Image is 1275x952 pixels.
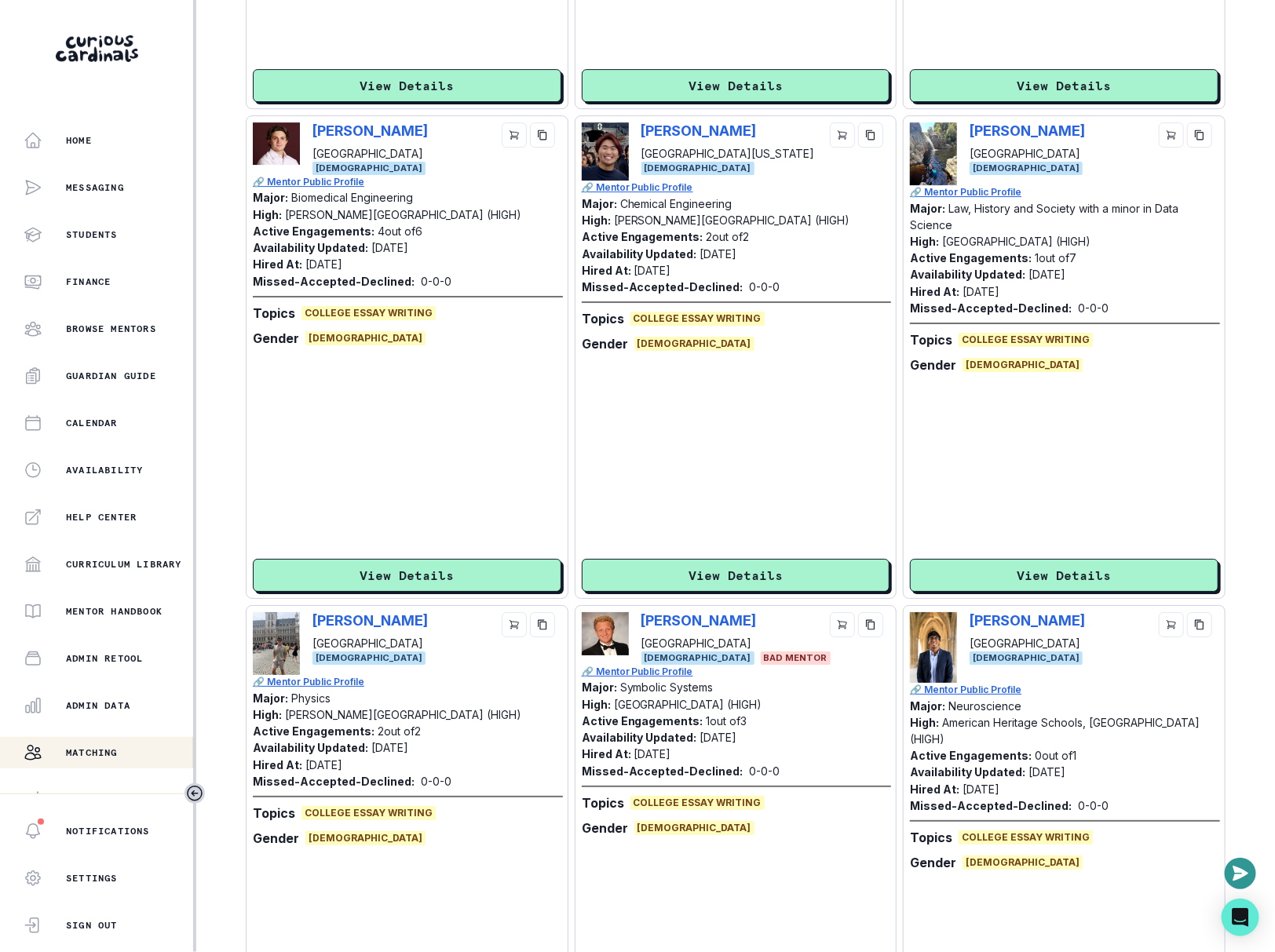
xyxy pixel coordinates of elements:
[253,69,561,102] button: View Details
[253,708,282,721] p: High:
[582,731,697,744] p: Availability Updated:
[910,202,1178,232] p: Law, History and Society with a minor in Data Science
[910,300,1072,316] p: Missed-Accepted-Declined:
[910,765,1025,779] p: Availability Updated:
[1035,749,1076,762] p: 0 out of 1
[700,247,737,261] p: [DATE]
[582,747,631,761] p: Hired At:
[910,185,1220,199] p: 🔗 Mentor Public Profile
[910,356,956,374] p: Gender
[582,559,890,592] button: View Details
[582,181,892,195] a: 🔗 Mentor Public Profile
[620,197,732,210] p: Chemical Engineering
[910,268,1025,281] p: Availability Updated:
[253,724,374,738] p: Active Engagements:
[253,559,561,592] button: View Details
[970,122,1085,139] p: [PERSON_NAME]
[301,806,436,820] span: College Essay Writing
[66,605,163,618] p: Mentor Handbook
[910,122,957,185] img: Picture of Lachlan Northington
[641,635,757,651] p: [GEOGRAPHIC_DATA]
[910,716,939,729] p: High:
[970,651,1083,665] span: [DEMOGRAPHIC_DATA]
[66,699,130,712] p: Admin Data
[910,797,1072,814] p: Missed-Accepted-Declined:
[582,334,628,353] p: Gender
[910,251,1032,264] p: Active Engagements:
[910,828,952,847] p: Topics
[634,747,671,761] p: [DATE]
[582,230,703,243] p: Active Engagements:
[830,612,855,637] button: cart
[970,612,1085,629] p: [PERSON_NAME]
[634,821,754,835] span: [DEMOGRAPHIC_DATA]
[305,758,342,771] p: [DATE]
[305,831,426,845] span: [DEMOGRAPHIC_DATA]
[910,683,1220,697] a: 🔗 Mentor Public Profile
[963,285,999,298] p: [DATE]
[1225,858,1256,889] button: Open or close messaging widget
[910,749,1032,762] p: Active Engagements:
[582,213,611,227] p: High:
[582,264,631,277] p: Hired At:
[305,257,342,271] p: [DATE]
[1222,899,1259,936] div: Open Intercom Messenger
[910,559,1218,592] button: View Details
[641,145,815,162] p: [GEOGRAPHIC_DATA][US_STATE]
[582,612,629,655] img: Picture of Samson Raskin
[312,122,428,139] p: [PERSON_NAME]
[970,145,1085,162] p: [GEOGRAPHIC_DATA]
[253,257,302,271] p: Hired At:
[959,830,1093,844] span: College Essay Writing
[582,698,611,711] p: High:
[253,122,300,166] img: Picture of Mark DeMonte
[312,651,426,665] span: [DEMOGRAPHIC_DATA]
[582,665,892,679] a: 🔗 Mentor Public Profile
[582,819,628,837] p: Gender
[530,122,555,148] button: copy
[858,122,883,148] button: copy
[582,197,617,210] p: Major:
[858,612,883,637] button: copy
[634,264,671,277] p: [DATE]
[910,330,952,349] p: Topics
[502,612,527,637] button: cart
[1035,251,1076,264] p: 1 out of 7
[253,804,295,823] p: Topics
[253,241,368,254] p: Availability Updated:
[582,714,703,728] p: Active Engagements:
[750,279,780,295] p: 0 - 0 - 0
[641,651,754,665] span: [DEMOGRAPHIC_DATA]
[641,122,771,139] p: [PERSON_NAME]
[910,285,959,298] p: Hired At:
[910,699,945,713] p: Major:
[66,134,92,147] p: Home
[305,331,426,345] span: [DEMOGRAPHIC_DATA]
[371,241,408,254] p: [DATE]
[1187,612,1212,637] button: copy
[582,69,890,102] button: View Details
[1078,300,1109,316] p: 0 - 0 - 0
[253,741,368,754] p: Availability Updated:
[830,122,855,148] button: cart
[253,675,563,689] a: 🔗 Mentor Public Profile
[253,829,299,848] p: Gender
[582,763,743,779] p: Missed-Accepted-Declined:
[253,175,563,189] a: 🔗 Mentor Public Profile
[502,122,527,148] button: cart
[910,202,945,215] p: Major:
[910,716,1200,746] p: American Heritage Schools, [GEOGRAPHIC_DATA] (HIGH)
[1159,612,1184,637] button: cart
[378,724,421,738] p: 2 out of 2
[291,191,413,204] p: Biomedical Engineering
[253,273,415,290] p: Missed-Accepted-Declined:
[301,306,436,320] span: College Essay Writing
[253,208,282,221] p: High:
[910,782,959,796] p: Hired At:
[582,122,629,181] img: Picture of Zen Yoshikawa
[312,145,428,162] p: [GEOGRAPHIC_DATA]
